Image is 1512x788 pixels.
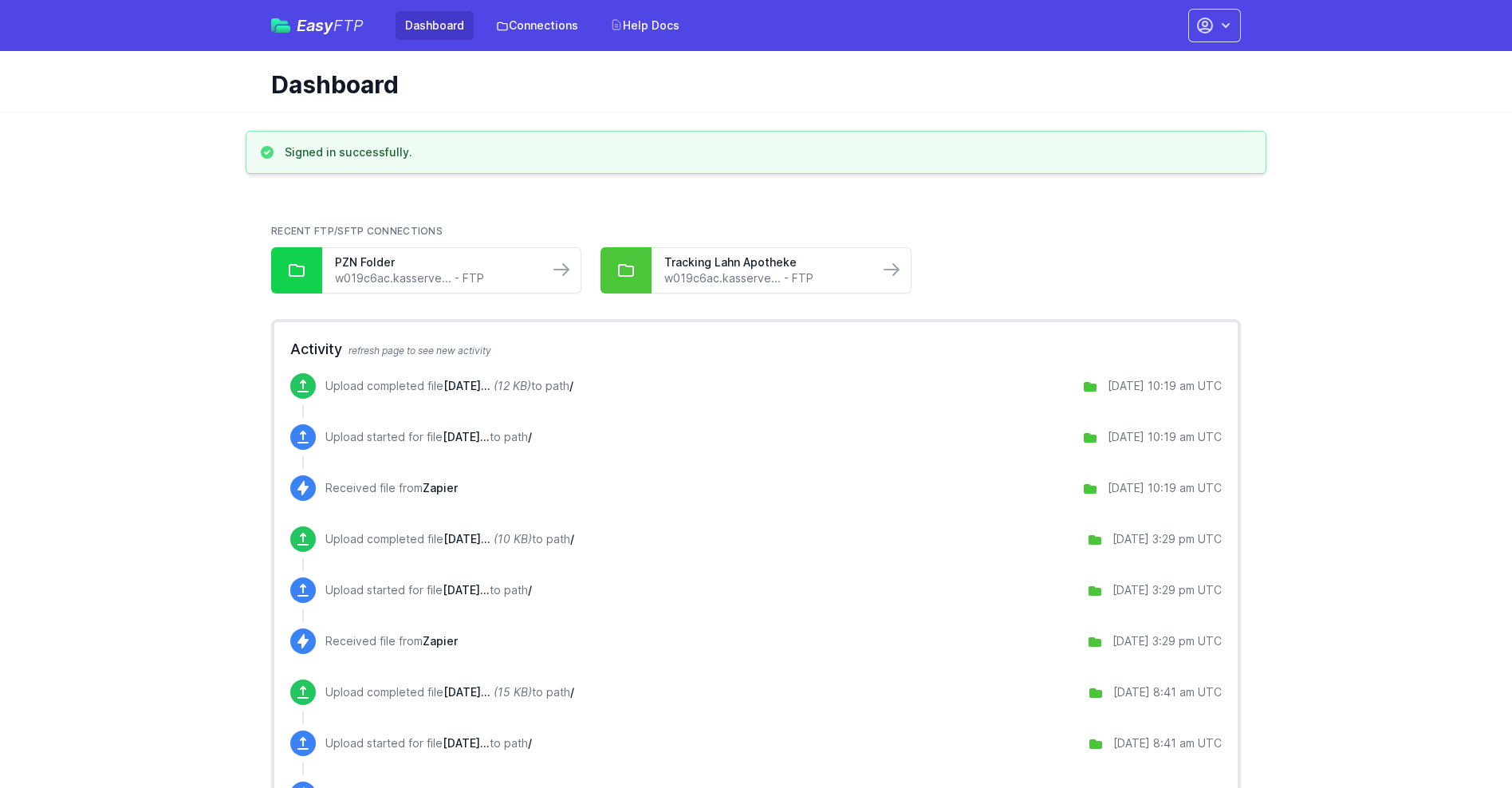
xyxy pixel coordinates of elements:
[325,378,573,394] p: Upload completed file to path
[443,736,490,750] span: September 08 2025 08:39:57.csv
[271,70,1228,99] h1: Dashboard
[1112,531,1222,547] div: [DATE] 3:29 pm UTC
[443,685,490,699] span: September 08 2025 08:39:57.csv
[335,254,536,270] a: PZN Folder
[1112,582,1222,598] div: [DATE] 3:29 pm UTC
[494,532,532,546] i: (10 KB)
[494,379,531,392] i: (12 KB)
[396,11,474,40] a: Dashboard
[570,685,574,699] span: /
[271,18,290,33] img: easyftp_logo.png
[528,430,532,443] span: /
[325,633,458,649] p: Received file from
[325,480,458,496] p: Received file from
[443,583,490,597] span: September 09 2025 15:27:33.csv
[528,583,532,597] span: /
[1108,378,1222,394] div: [DATE] 10:19 am UTC
[664,270,865,286] a: w019c6ac.kasserve... - FTP
[494,685,532,699] i: (15 KB)
[1113,735,1222,751] div: [DATE] 8:41 am UTC
[325,735,532,751] p: Upload started for file to path
[443,379,490,392] span: September 11 2025 10:19:07.csv
[486,11,588,40] a: Connections
[443,430,490,443] span: September 11 2025 10:19:07.csv
[285,144,412,160] h3: Signed in successfully.
[325,531,574,547] p: Upload completed file to path
[1108,429,1222,445] div: [DATE] 10:19 am UTC
[348,345,491,357] span: refresh page to see new activity
[664,254,865,270] a: Tracking Lahn Apotheke
[335,270,536,286] a: w019c6ac.kasserve... - FTP
[423,634,458,648] span: Zapier
[325,582,532,598] p: Upload started for file to path
[443,532,490,546] span: September 09 2025 15:27:33.csv
[325,684,574,700] p: Upload completed file to path
[325,429,532,445] p: Upload started for file to path
[271,225,1241,238] h2: Recent FTP/SFTP Connections
[528,736,532,750] span: /
[271,18,364,33] a: EasyFTP
[569,379,573,392] span: /
[333,16,364,35] span: FTP
[600,11,689,40] a: Help Docs
[1108,480,1222,496] div: [DATE] 10:19 am UTC
[1113,684,1222,700] div: [DATE] 8:41 am UTC
[423,481,458,494] span: Zapier
[570,532,574,546] span: /
[290,338,1222,361] h2: Activity
[1112,633,1222,649] div: [DATE] 3:29 pm UTC
[297,18,364,33] span: Easy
